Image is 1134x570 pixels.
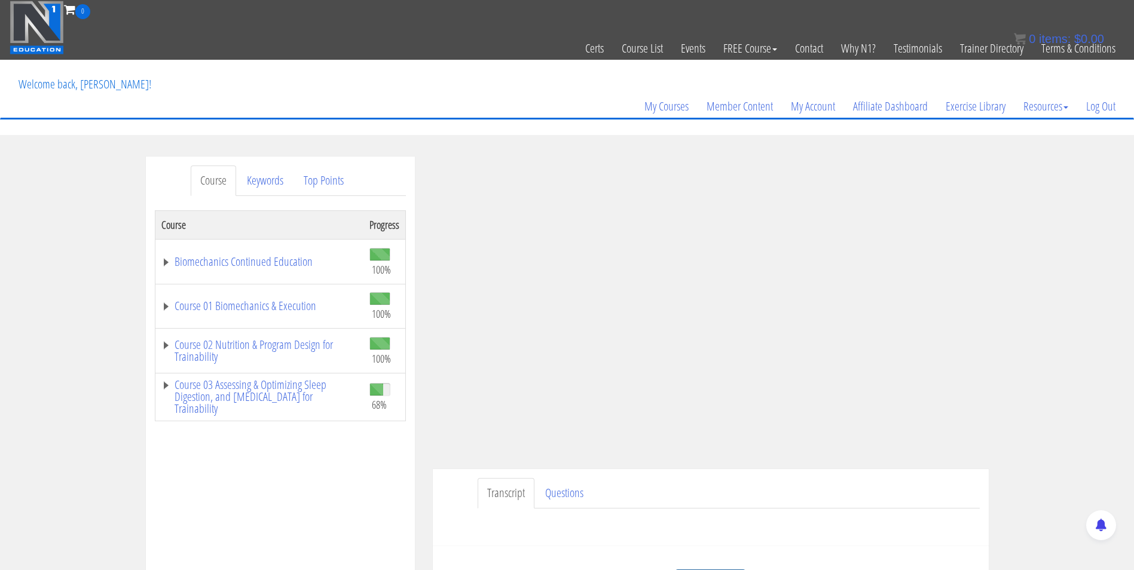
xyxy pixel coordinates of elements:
a: Questions [536,478,593,508]
span: 0 [75,4,90,19]
a: Course 02 Nutrition & Program Design for Trainability [161,339,357,363]
a: Testimonials [885,19,951,78]
span: 100% [372,263,391,276]
a: 0 items: $0.00 [1014,32,1104,45]
a: Exercise Library [937,78,1014,135]
a: Trainer Directory [951,19,1032,78]
a: 0 [64,1,90,17]
a: My Courses [635,78,698,135]
a: Terms & Conditions [1032,19,1124,78]
a: Affiliate Dashboard [844,78,937,135]
a: My Account [782,78,844,135]
th: Course [155,210,363,239]
bdi: 0.00 [1074,32,1104,45]
a: Resources [1014,78,1077,135]
a: Course 01 Biomechanics & Execution [161,300,357,312]
a: Events [672,19,714,78]
p: Welcome back, [PERSON_NAME]! [10,60,160,108]
a: Course List [613,19,672,78]
span: 100% [372,307,391,320]
a: Member Content [698,78,782,135]
a: Certs [576,19,613,78]
a: Course 03 Assessing & Optimizing Sleep Digestion, and [MEDICAL_DATA] for Trainability [161,379,357,415]
a: Keywords [237,166,293,196]
a: Transcript [478,478,534,508]
span: 100% [372,352,391,365]
a: Top Points [294,166,353,196]
a: Biomechanics Continued Education [161,256,357,268]
a: Why N1? [832,19,885,78]
th: Progress [363,210,406,239]
img: icon11.png [1014,33,1026,45]
img: n1-education [10,1,64,54]
a: Course [191,166,236,196]
a: Log Out [1077,78,1124,135]
span: items: [1039,32,1071,45]
span: 68% [372,398,387,411]
span: $ [1074,32,1081,45]
a: FREE Course [714,19,786,78]
span: 0 [1029,32,1035,45]
a: Contact [786,19,832,78]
